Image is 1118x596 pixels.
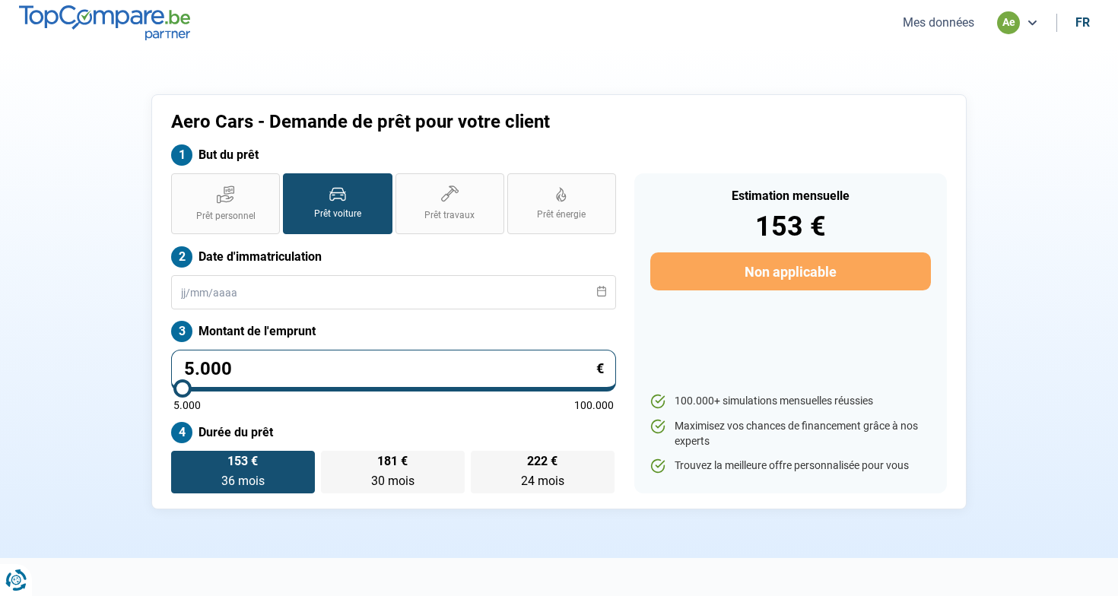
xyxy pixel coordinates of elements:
button: Mes données [898,14,979,30]
h1: Aero Cars - Demande de prêt pour votre client [171,111,748,133]
label: But du prêt [171,144,616,166]
li: Maximisez vos chances de financement grâce à nos experts [650,419,931,449]
div: fr [1075,15,1090,30]
span: Prêt énergie [537,208,586,221]
input: jj/mm/aaaa [171,275,616,309]
span: 36 mois [221,474,265,488]
span: 222 € [527,455,557,468]
span: 24 mois [521,474,564,488]
div: ae [997,11,1020,34]
label: Durée du prêt [171,422,616,443]
li: 100.000+ simulations mensuelles réussies [650,394,931,409]
label: Montant de l'emprunt [171,321,616,342]
img: TopCompare.be [19,5,190,40]
div: 153 € [650,213,931,240]
span: Prêt personnel [196,210,256,223]
span: Prêt travaux [424,209,475,222]
span: € [596,362,604,376]
div: Estimation mensuelle [650,190,931,202]
span: 30 mois [371,474,414,488]
span: 5.000 [173,400,201,411]
label: Date d'immatriculation [171,246,616,268]
li: Trouvez la meilleure offre personnalisée pour vous [650,458,931,474]
span: 100.000 [574,400,614,411]
span: Prêt voiture [314,208,361,220]
button: Non applicable [650,252,931,290]
span: 181 € [377,455,408,468]
span: 153 € [227,455,258,468]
